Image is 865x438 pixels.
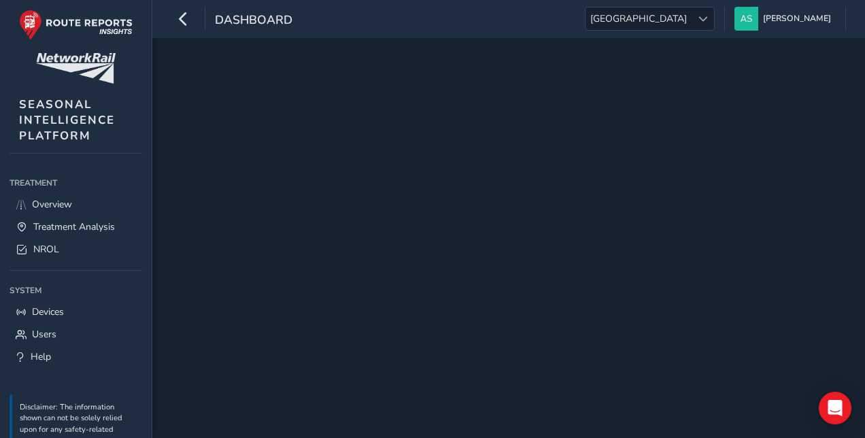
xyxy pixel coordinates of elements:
[32,305,64,318] span: Devices
[10,280,142,301] div: System
[19,10,133,40] img: rr logo
[10,346,142,368] a: Help
[10,173,142,193] div: Treatment
[215,12,292,31] span: dashboard
[33,243,59,256] span: NROL
[10,238,142,260] a: NROL
[734,7,836,31] button: [PERSON_NAME]
[31,350,51,363] span: Help
[734,7,758,31] img: diamond-layout
[10,216,142,238] a: Treatment Analysis
[10,323,142,346] a: Users
[33,220,115,233] span: Treatment Analysis
[36,53,116,84] img: customer logo
[763,7,831,31] span: [PERSON_NAME]
[10,193,142,216] a: Overview
[32,328,56,341] span: Users
[819,392,851,424] div: Open Intercom Messenger
[32,198,72,211] span: Overview
[10,301,142,323] a: Devices
[586,7,692,30] span: [GEOGRAPHIC_DATA]
[19,97,115,144] span: SEASONAL INTELLIGENCE PLATFORM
